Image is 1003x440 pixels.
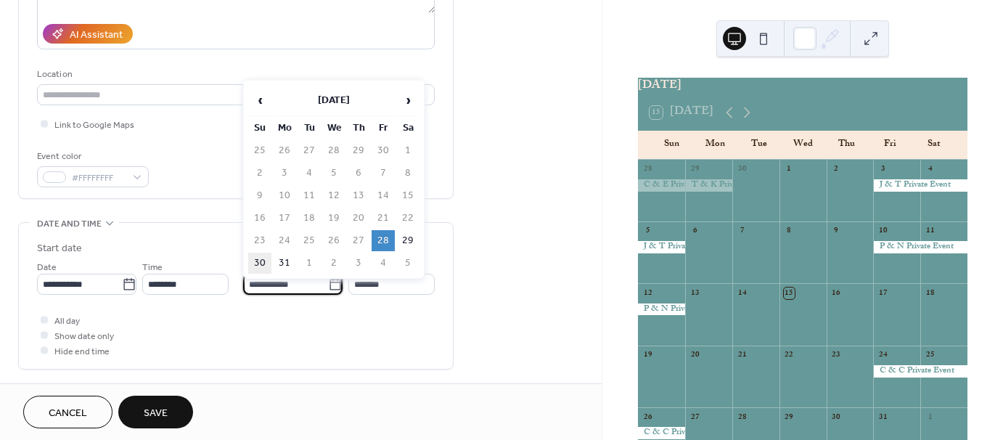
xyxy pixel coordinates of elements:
td: 31 [273,253,296,274]
span: Save [144,406,168,421]
div: 27 [689,412,700,423]
div: 13 [689,288,700,298]
td: 23 [248,230,271,251]
div: 5 [642,226,653,237]
div: Wed [781,131,824,160]
div: P & N Private Event [873,241,967,253]
td: 13 [347,185,370,206]
th: [DATE] [273,85,395,116]
td: 26 [322,230,345,251]
span: All day [54,314,80,329]
span: › [397,86,419,115]
div: 9 [831,226,842,237]
div: 11 [925,226,936,237]
div: Event color [37,149,146,164]
div: 21 [737,350,748,361]
div: 6 [689,226,700,237]
td: 29 [396,230,419,251]
div: T & K Private Event [685,179,732,192]
td: 26 [273,140,296,161]
div: C & C Private Event [873,365,967,378]
div: 1 [784,164,795,175]
td: 7 [372,163,395,184]
td: 10 [273,185,296,206]
div: 31 [877,412,888,423]
span: ‹ [249,86,271,115]
td: 21 [372,208,395,229]
span: Time [142,260,163,275]
div: Location [37,67,432,82]
div: 14 [737,288,748,298]
td: 28 [372,230,395,251]
div: Sat [912,131,956,160]
div: Tue [737,131,781,160]
span: Date and time [37,216,102,232]
div: Thu [824,131,868,160]
div: 22 [784,350,795,361]
button: AI Assistant [43,24,133,44]
td: 25 [298,230,321,251]
td: 1 [396,140,419,161]
div: 10 [877,226,888,237]
span: Date [37,260,57,275]
div: 7 [737,226,748,237]
span: Cancel [49,406,87,421]
td: 14 [372,185,395,206]
div: J & T Private Event [873,179,967,192]
div: Fri [868,131,912,160]
td: 8 [396,163,419,184]
div: 29 [784,412,795,423]
div: [DATE] [638,78,967,95]
td: 16 [248,208,271,229]
div: 4 [925,164,936,175]
div: Start date [37,241,82,256]
td: 25 [248,140,271,161]
td: 27 [347,230,370,251]
div: 3 [877,164,888,175]
td: 4 [372,253,395,274]
div: 2 [831,164,842,175]
th: Fr [372,118,395,139]
div: C & C Private Event [638,427,685,439]
td: 22 [396,208,419,229]
td: 11 [298,185,321,206]
th: Su [248,118,271,139]
td: 12 [322,185,345,206]
div: 23 [831,350,842,361]
td: 2 [322,253,345,274]
td: 3 [347,253,370,274]
div: 20 [689,350,700,361]
div: 1 [925,412,936,423]
td: 30 [372,140,395,161]
div: C & E Private Event [638,179,685,192]
span: #FFFFFFFF [72,171,126,186]
div: 30 [831,412,842,423]
div: AI Assistant [70,28,123,43]
div: Sun [650,131,693,160]
div: 28 [642,164,653,175]
th: Tu [298,118,321,139]
td: 19 [322,208,345,229]
td: 5 [396,253,419,274]
td: 29 [347,140,370,161]
td: 28 [322,140,345,161]
td: 5 [322,163,345,184]
div: P & N Private Event [638,303,685,316]
td: 30 [248,253,271,274]
th: Mo [273,118,296,139]
div: 19 [642,350,653,361]
div: 8 [784,226,795,237]
div: 16 [831,288,842,298]
div: 12 [642,288,653,298]
span: Link to Google Maps [54,118,134,133]
td: 27 [298,140,321,161]
button: Cancel [23,396,112,428]
div: 26 [642,412,653,423]
td: 17 [273,208,296,229]
div: 15 [784,288,795,298]
td: 20 [347,208,370,229]
td: 6 [347,163,370,184]
th: Sa [396,118,419,139]
div: 28 [737,412,748,423]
